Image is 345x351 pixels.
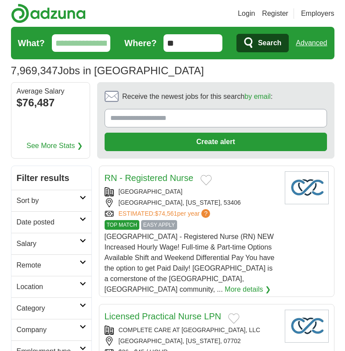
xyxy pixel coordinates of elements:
a: Date posted [11,211,91,233]
span: ? [201,209,210,218]
div: $76,487 [17,95,84,111]
div: COMPLETE CARE AT [GEOGRAPHIC_DATA], LLC [105,326,278,335]
a: Login [238,8,255,19]
label: What? [18,36,45,50]
button: Search [236,34,289,52]
h2: Filter results [11,166,91,190]
a: by email [244,93,271,100]
a: Remote [11,254,91,276]
img: Company logo [285,310,329,343]
h2: Location [17,282,80,292]
h1: Jobs in [GEOGRAPHIC_DATA] [11,65,204,76]
img: Adzuna logo [11,4,86,23]
a: Category [11,297,91,319]
div: [GEOGRAPHIC_DATA] [105,187,278,196]
div: Average Salary [17,88,84,95]
a: Licensed Practical Nurse LPN [105,311,222,321]
h2: Salary [17,239,80,249]
span: EASY APPLY [141,220,177,230]
span: Search [258,34,281,52]
span: Receive the newest jobs for this search : [122,91,272,102]
a: Register [262,8,288,19]
a: RN - Registered Nurse [105,173,193,183]
h2: Remote [17,260,80,271]
span: 7,969,347 [11,63,58,79]
span: TOP MATCH [105,220,139,230]
a: Location [11,276,91,297]
a: ESTIMATED:$74,561per year? [119,209,212,218]
a: Employers [301,8,334,19]
h2: Sort by [17,195,80,206]
a: Advanced [296,34,327,52]
span: $74,561 [155,210,177,217]
div: [GEOGRAPHIC_DATA], [US_STATE], 53406 [105,198,278,207]
span: [GEOGRAPHIC_DATA] - Registered Nurse (RN) NEW Increased Hourly Wage! Full-time & Part-time Option... [105,233,275,293]
a: See More Stats ❯ [26,141,83,151]
h2: Company [17,325,80,335]
a: Sort by [11,190,91,211]
button: Create alert [105,133,327,151]
a: Company [11,319,91,340]
button: Add to favorite jobs [200,175,212,185]
button: Add to favorite jobs [228,313,240,324]
h2: Date posted [17,217,80,228]
img: Company logo [285,171,329,204]
a: Salary [11,233,91,254]
a: More details ❯ [225,284,271,295]
div: [GEOGRAPHIC_DATA], [US_STATE], 07702 [105,337,278,346]
h2: Category [17,303,80,314]
label: Where? [124,36,156,50]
